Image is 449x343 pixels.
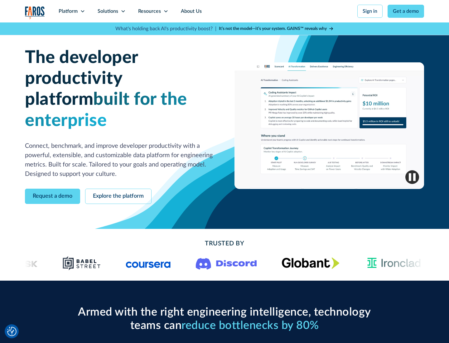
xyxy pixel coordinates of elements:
[25,141,215,179] p: Connect, benchmark, and improve developer productivity with a powerful, extensible, and customiza...
[25,47,215,131] h1: The developer productivity platform
[405,170,419,184] img: Pause video
[59,7,78,15] div: Platform
[388,5,424,18] a: Get a demo
[282,257,340,269] img: Globant's logo
[25,6,45,19] img: Logo of the analytics and reporting company Faros.
[357,5,383,18] a: Sign in
[181,320,319,331] span: reduce bottlenecks by 80%
[85,189,152,204] a: Explore the platform
[126,258,171,268] img: Logo of the online learning platform Coursera.
[365,256,423,271] img: Ironclad Logo
[7,327,17,336] img: Revisit consent button
[196,257,257,270] img: Logo of the communication platform Discord.
[75,239,374,248] h2: Trusted By
[63,256,101,271] img: Babel Street logo png
[98,7,118,15] div: Solutions
[115,25,216,32] p: What's holding back AI's productivity boost? |
[75,306,374,332] h2: Armed with the right engineering intelligence, technology teams can
[138,7,161,15] div: Resources
[25,189,80,204] a: Request a demo
[25,6,45,19] a: home
[219,27,327,31] strong: It’s not the model—it’s your system. GAINS™ reveals why
[7,327,17,336] button: Cookie Settings
[25,91,187,129] span: built for the enterprise
[219,26,334,32] a: It’s not the model—it’s your system. GAINS™ reveals why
